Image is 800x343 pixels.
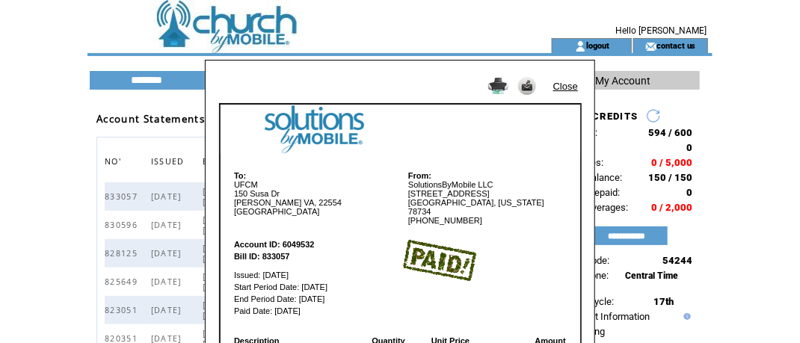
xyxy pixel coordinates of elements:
[234,252,290,261] b: Bill ID: 833057
[233,294,399,304] td: End Period Date: [DATE]
[401,240,476,281] img: paid image
[408,171,431,180] b: From:
[233,306,399,316] td: Paid Date: [DATE]
[518,87,536,96] a: Send it to my email
[553,81,578,92] a: Close
[233,282,399,292] td: Start Period Date: [DATE]
[518,77,536,95] img: Send it to my email
[233,170,399,226] td: UFCM 150 Susa Dr [PERSON_NAME] VA, 22554 [GEOGRAPHIC_DATA]
[234,240,315,249] b: Account ID: 6049532
[401,170,567,226] td: SolutionsByMobile LLC [STREET_ADDRESS] [GEOGRAPHIC_DATA], [US_STATE] 78734 [PHONE_NUMBER]
[234,171,246,180] b: To:
[488,78,508,94] img: Print it
[221,105,580,154] img: logo image
[233,263,399,280] td: Issued: [DATE]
